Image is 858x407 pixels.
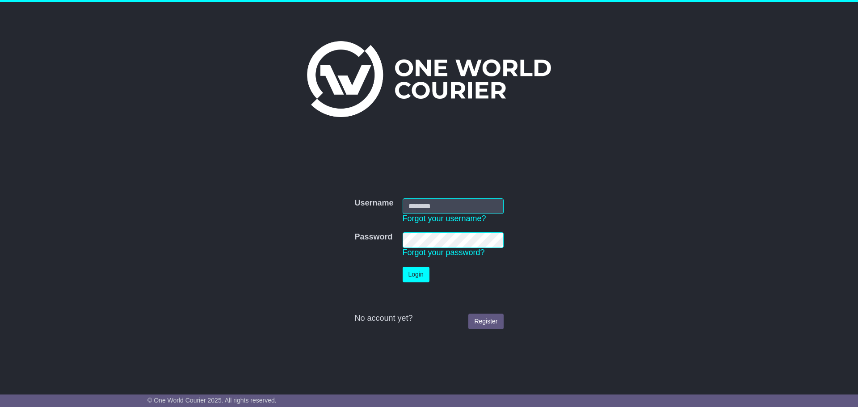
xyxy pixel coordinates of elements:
button: Login [403,267,429,282]
label: Username [354,198,393,208]
a: Forgot your username? [403,214,486,223]
label: Password [354,232,392,242]
img: One World [307,41,551,117]
div: No account yet? [354,314,503,323]
a: Forgot your password? [403,248,485,257]
span: © One World Courier 2025. All rights reserved. [147,397,277,404]
a: Register [468,314,503,329]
